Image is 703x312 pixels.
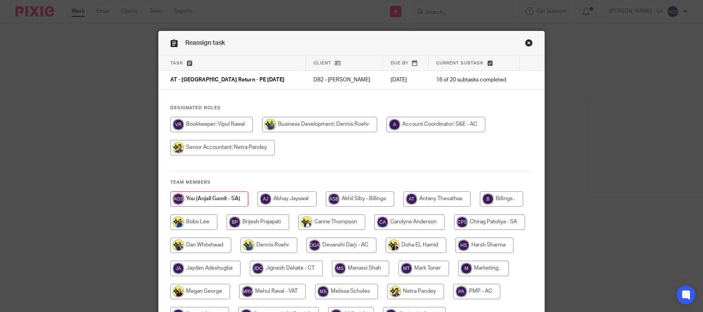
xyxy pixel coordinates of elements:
[313,76,375,84] p: D82 - [PERSON_NAME]
[170,61,183,65] span: Task
[525,39,533,49] a: Close this dialog window
[313,61,331,65] span: Client
[185,40,225,46] span: Reassign task
[436,61,484,65] span: Current subtask
[170,78,285,83] span: AT - [GEOGRAPHIC_DATA] Return - PE [DATE]
[170,179,533,186] h4: Team members
[391,61,408,65] span: Due by
[170,105,533,111] h4: Designated Roles
[391,76,421,84] p: [DATE]
[429,71,520,89] td: 16 of 20 subtasks completed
